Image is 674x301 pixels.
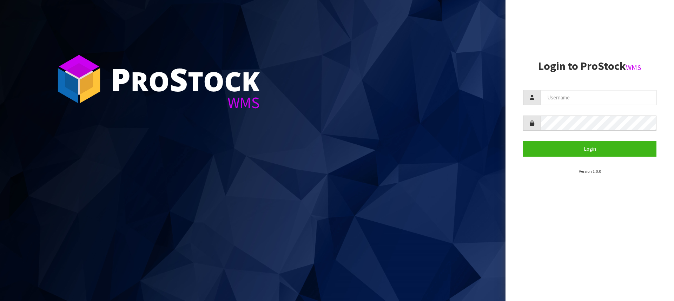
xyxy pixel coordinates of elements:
input: Username [541,90,656,105]
div: WMS [111,95,260,111]
small: WMS [626,63,641,72]
img: ProStock Cube [53,53,105,105]
span: P [111,58,131,100]
button: Login [523,141,656,156]
div: ro tock [111,63,260,95]
small: Version 1.0.0 [579,169,601,174]
span: S [170,58,188,100]
h2: Login to ProStock [523,60,656,72]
